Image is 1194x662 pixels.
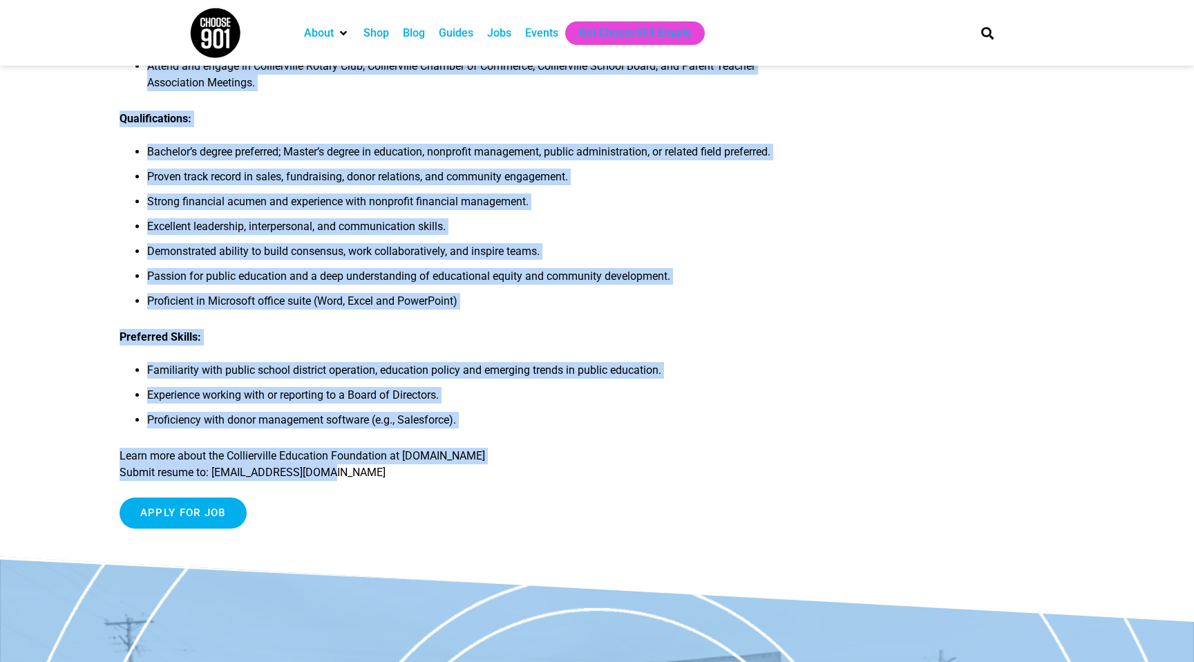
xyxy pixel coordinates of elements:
nav: Main nav [297,21,958,45]
li: Strong financial acumen and experience with nonprofit financial management. [147,193,771,218]
li: Attend and engage in Collierville Rotary Club, Collierville Chamber of Commerce, Collierville Sch... [147,58,771,100]
a: Shop [363,25,389,41]
strong: Preferred Skills: [120,330,201,343]
li: Bachelor’s degree preferred; Master’s degree in education, nonprofit management, public administr... [147,144,771,169]
a: About [304,25,334,41]
li: Demonstrated ability to build consensus, work collaboratively, and inspire teams. [147,243,771,268]
p: Learn more about the Collierville Education Foundation at [DOMAIN_NAME] Submit resume to: [EMAIL_... [120,448,771,481]
input: Apply for job [120,498,247,529]
a: Guides [439,25,473,41]
li: Excellent leadership, interpersonal, and communication skills. [147,218,771,243]
div: About [297,21,357,45]
li: Passion for public education and a deep understanding of educational equity and community develop... [147,268,771,293]
li: Familiarity with public school district operation, education policy and emerging trends in public... [147,362,771,387]
li: Experience working with or reporting to a Board of Directors. [147,387,771,412]
li: Proven track record in sales, fundraising, donor relations, and community engagement. [147,169,771,193]
strong: Qualifications: [120,112,191,125]
div: Search [976,21,999,44]
a: Blog [403,25,425,41]
a: Jobs [487,25,511,41]
a: Get Choose901 Emails [579,25,691,41]
li: Proficiency with donor management software (e.g., Salesforce). [147,412,771,437]
a: Events [525,25,558,41]
li: Proficient in Microsoft office suite (Word, Excel and PowerPoint) [147,293,771,318]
